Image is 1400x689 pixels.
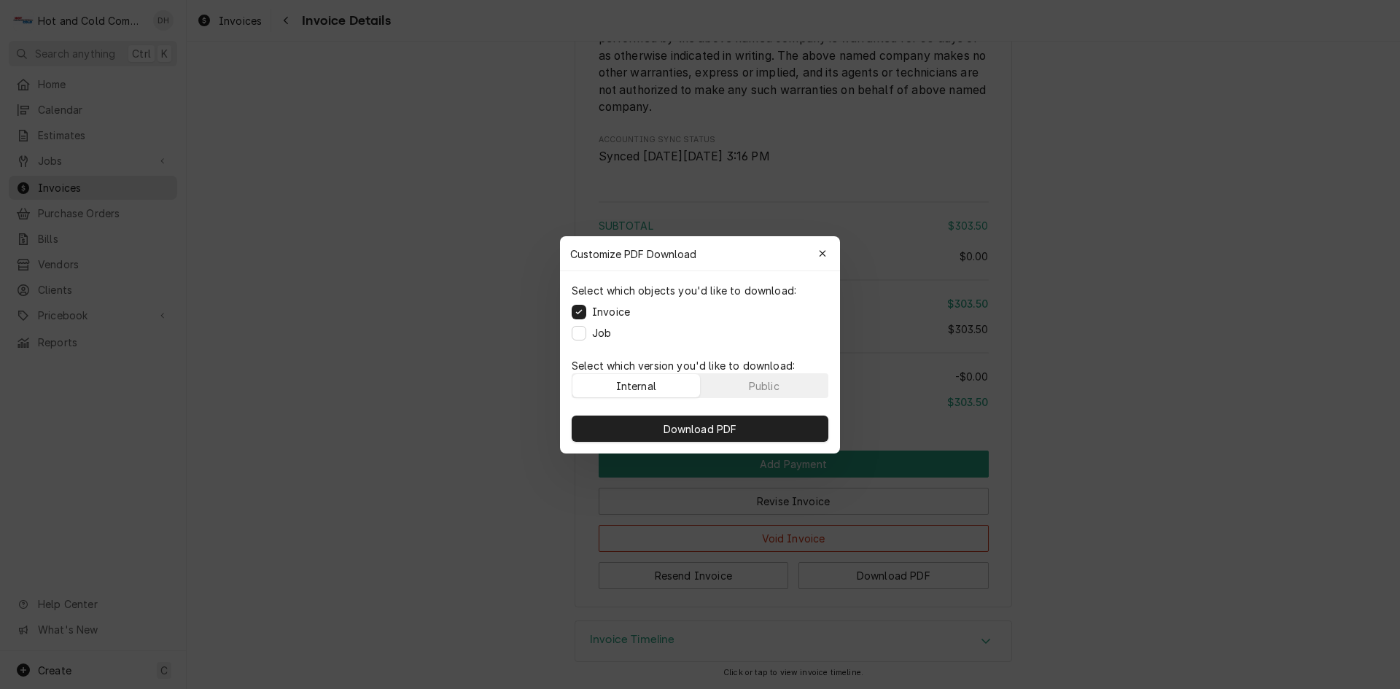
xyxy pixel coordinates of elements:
[572,283,796,298] p: Select which objects you'd like to download:
[592,304,630,319] label: Invoice
[572,416,828,442] button: Download PDF
[592,325,611,340] label: Job
[661,421,740,436] span: Download PDF
[616,378,656,393] div: Internal
[749,378,779,393] div: Public
[560,236,840,271] div: Customize PDF Download
[572,358,828,373] p: Select which version you'd like to download:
